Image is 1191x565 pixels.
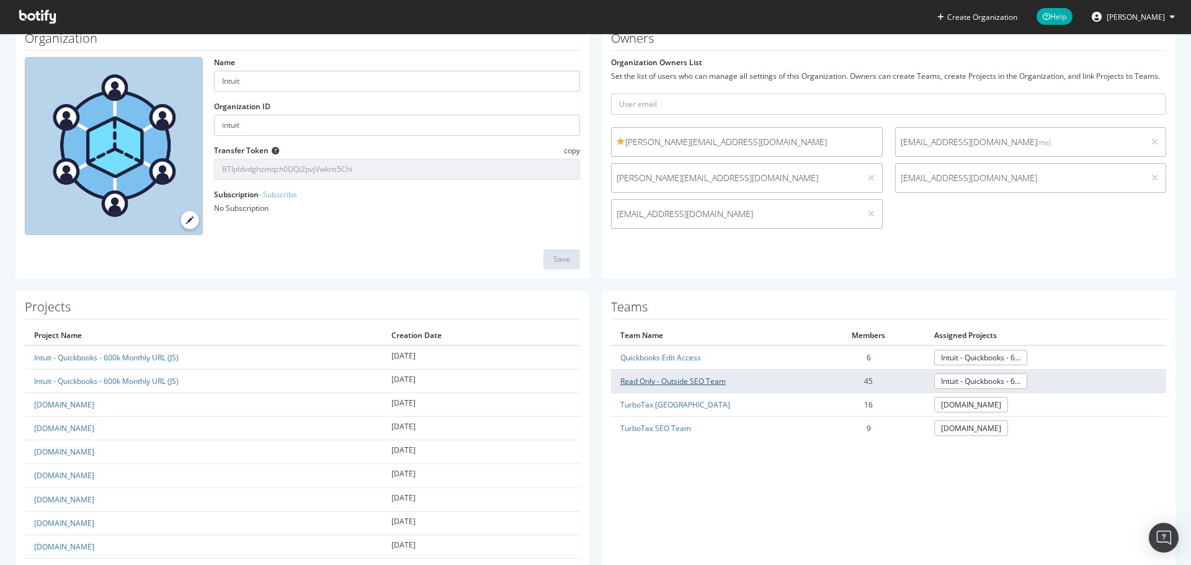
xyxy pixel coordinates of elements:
input: User email [611,94,1166,115]
label: Subscription [214,189,297,200]
a: Intuit - Quickbooks - 600k Monthly URL (JS) [934,373,1027,389]
span: [EMAIL_ADDRESS][DOMAIN_NAME] [901,172,1140,184]
a: [DOMAIN_NAME] [34,541,94,552]
div: No Subscription [214,203,580,213]
a: [DOMAIN_NAME] [34,470,94,481]
input: Organization ID [214,115,580,136]
a: Intuit - Quickbooks - 600k Monthly URL (JS) [34,352,179,363]
a: [DOMAIN_NAME] [34,399,94,410]
span: [EMAIL_ADDRESS][DOMAIN_NAME] [901,136,1140,148]
span: [EMAIL_ADDRESS][DOMAIN_NAME] [617,208,855,220]
td: 45 [812,369,925,393]
a: [DOMAIN_NAME] [34,494,94,505]
div: Save [553,254,570,264]
a: [DOMAIN_NAME] [34,423,94,434]
span: [PERSON_NAME][EMAIL_ADDRESS][DOMAIN_NAME] [617,172,855,184]
h1: Owners [611,32,1166,51]
h1: Organization [25,32,580,51]
a: Read Only - Outside SEO Team [620,376,726,386]
td: 16 [812,393,925,416]
td: [DATE] [382,535,580,558]
th: Assigned Projects [925,326,1166,345]
a: [DOMAIN_NAME] [934,397,1008,412]
a: [DOMAIN_NAME] [934,420,1008,436]
h1: Teams [611,300,1166,319]
td: 9 [812,417,925,440]
label: Transfer Token [214,145,269,156]
span: [PERSON_NAME][EMAIL_ADDRESS][DOMAIN_NAME] [617,136,877,148]
span: Bryson Meunier [1107,12,1165,22]
input: name [214,71,580,92]
th: Project Name [25,326,382,345]
a: Quickbooks Edit Access [620,352,701,363]
th: Members [812,326,925,345]
td: [DATE] [382,487,580,511]
td: [DATE] [382,464,580,487]
button: [PERSON_NAME] [1082,7,1185,27]
th: Team Name [611,326,812,345]
a: Intuit - Quickbooks - 600k Monthly URL (JS) [934,350,1027,365]
small: (me) [1037,138,1051,147]
h1: Projects [25,300,580,319]
td: [DATE] [382,440,580,464]
a: TurboTax [GEOGRAPHIC_DATA] [620,399,730,410]
a: [DOMAIN_NAME] [34,447,94,457]
td: [DATE] [382,417,580,440]
div: Open Intercom Messenger [1149,523,1179,553]
td: [DATE] [382,369,580,393]
td: [DATE] [382,393,580,416]
th: Creation Date [382,326,580,345]
label: Name [214,57,235,68]
a: [DOMAIN_NAME] [34,518,94,528]
a: - Subscribe [259,189,297,200]
td: [DATE] [382,345,580,370]
div: Set the list of users who can manage all settings of this Organization. Owners can create Teams, ... [611,71,1166,81]
a: TurboTax SEO Team [620,423,691,434]
td: [DATE] [382,511,580,535]
button: Create Organization [937,11,1018,23]
label: Organization Owners List [611,57,702,68]
label: Organization ID [214,101,270,112]
button: Save [543,249,580,269]
a: Intuit - Quickbooks - 600k Monthly URL (JS) [34,376,179,386]
span: Help [1037,8,1073,25]
td: 6 [812,345,925,370]
span: copy [564,145,580,156]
